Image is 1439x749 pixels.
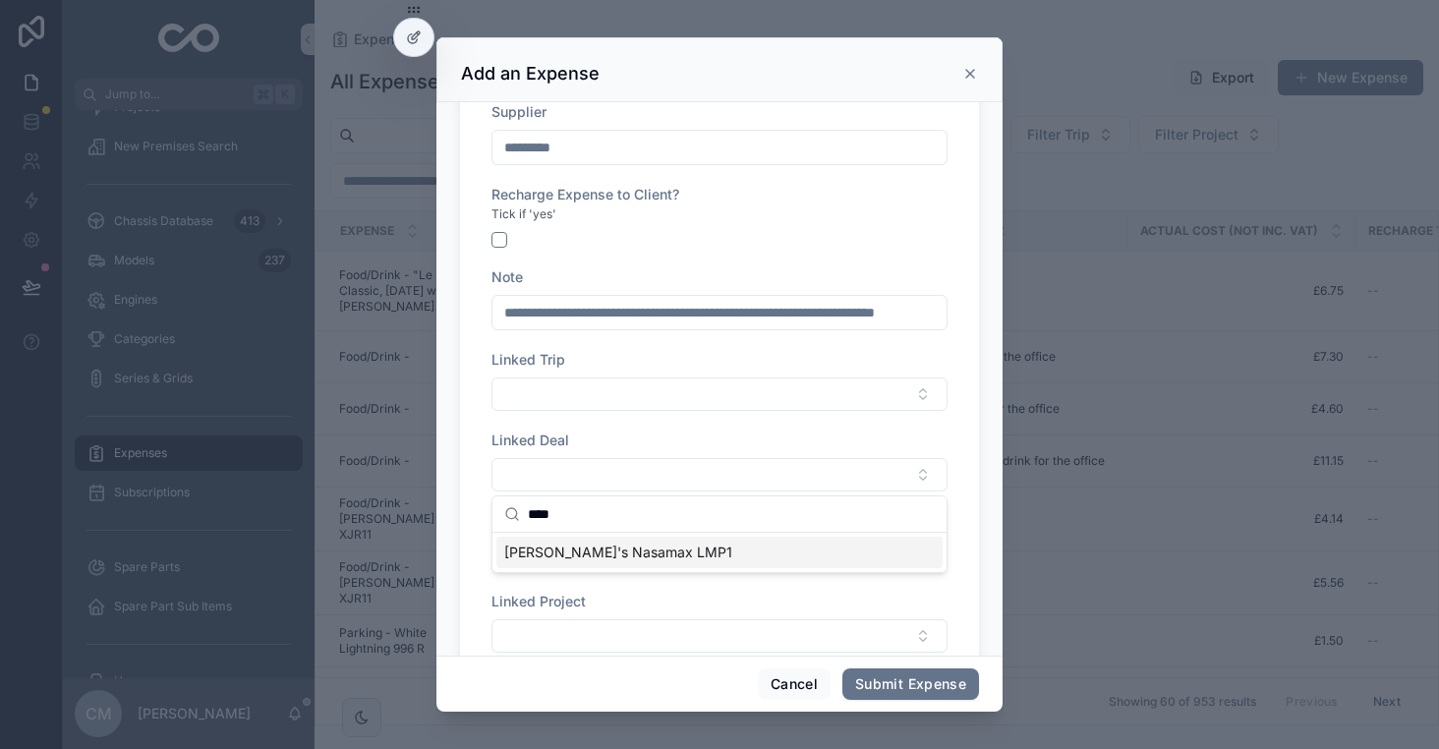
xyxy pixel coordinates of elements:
span: Linked Trip [491,351,565,368]
span: Tick if 'yes' [491,206,556,222]
button: Select Button [491,619,948,653]
button: Select Button [491,377,948,411]
span: Supplier [491,103,547,120]
span: [PERSON_NAME]'s Nasamax LMP1 [504,543,732,562]
span: Note [491,268,523,285]
span: Recharge Expense to Client? [491,186,679,202]
span: Linked Project [491,593,586,609]
button: Submit Expense [842,668,979,700]
div: Suggestions [492,533,947,572]
button: Select Button [491,458,948,491]
button: Cancel [758,668,831,700]
h3: Add an Expense [461,62,600,86]
span: Linked Deal [491,432,569,448]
